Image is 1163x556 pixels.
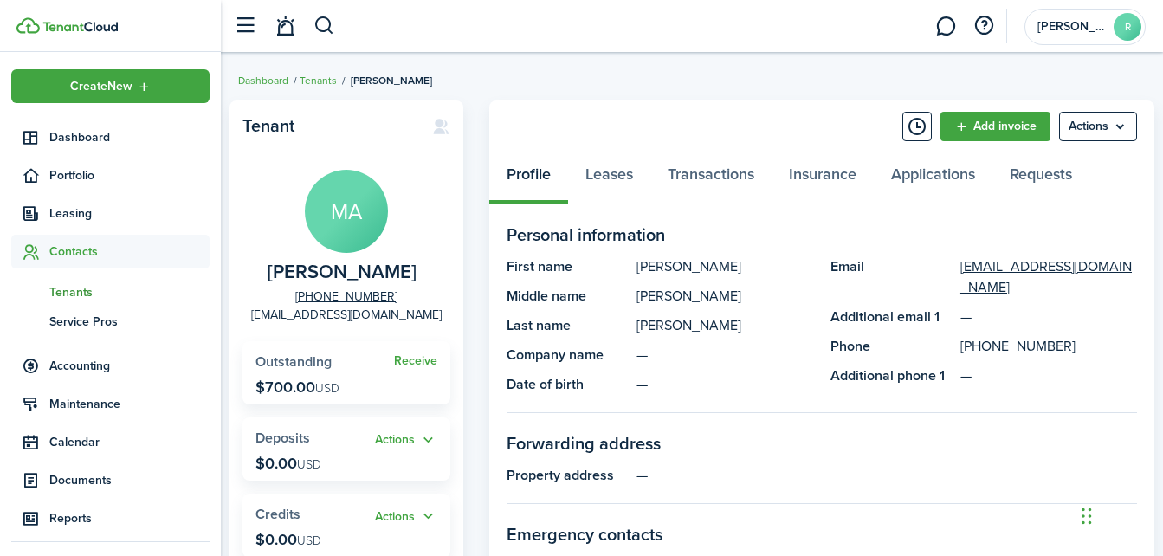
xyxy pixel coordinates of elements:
img: TenantCloud [16,17,40,34]
panel-main-title: Email [830,256,952,298]
a: Leases [568,152,650,204]
p: $0.00 [255,455,321,472]
span: USD [297,532,321,550]
span: Contacts [49,242,210,261]
a: Tenants [11,277,210,307]
a: Receive [394,354,437,368]
a: [EMAIL_ADDRESS][DOMAIN_NAME] [960,256,1137,298]
p: $700.00 [255,378,339,396]
menu-btn: Actions [1059,112,1137,141]
a: Applications [874,152,992,204]
panel-main-title: Middle name [507,286,628,307]
panel-main-title: Additional phone 1 [830,365,952,386]
button: Open menu [1059,112,1137,141]
a: [PHONE_NUMBER] [960,336,1076,357]
a: Notifications [268,4,301,48]
button: Search [313,11,335,41]
span: Accounting [49,357,210,375]
span: Create New [70,81,132,93]
panel-main-title: Tenant [242,116,415,136]
span: Reports [49,509,210,527]
a: Dashboard [11,120,210,154]
button: Open resource center [969,11,998,41]
panel-main-description: [PERSON_NAME] [636,286,813,307]
span: [PERSON_NAME] [351,73,432,88]
a: Transactions [650,152,772,204]
span: Service Pros [49,313,210,331]
span: Leasing [49,204,210,223]
a: Insurance [772,152,874,204]
span: Outstanding [255,352,332,372]
panel-main-section-title: Personal information [507,222,1137,248]
span: Maintenance [49,395,210,413]
panel-main-title: First name [507,256,628,277]
span: Dashboard [49,128,210,146]
span: Deposits [255,428,310,448]
button: Open menu [375,430,437,450]
panel-main-title: Property address [507,465,628,486]
span: USD [315,379,339,398]
a: Dashboard [238,73,288,88]
panel-main-title: Additional email 1 [830,307,952,327]
span: Miriam Ali [268,262,417,283]
p: $0.00 [255,531,321,548]
button: Open menu [11,69,210,103]
button: Open menu [375,507,437,527]
a: Messaging [929,4,962,48]
panel-main-title: Phone [830,336,952,357]
a: Tenants [300,73,337,88]
panel-main-section-title: Forwarding address [507,430,1137,456]
a: Reports [11,501,210,535]
button: Open sidebar [229,10,262,42]
span: Portfolio [49,166,210,184]
a: Service Pros [11,307,210,336]
iframe: Chat Widget [1076,473,1163,556]
panel-main-title: Date of birth [507,374,628,395]
panel-main-description: [PERSON_NAME] [636,315,813,336]
panel-main-description: — [636,465,1137,486]
span: Documents [49,471,210,489]
panel-main-description: [PERSON_NAME] [636,256,813,277]
div: Drag [1082,490,1092,542]
panel-main-title: Last name [507,315,628,336]
button: Actions [375,507,437,527]
a: [PHONE_NUMBER] [295,288,397,306]
button: Actions [375,430,437,450]
avatar-text: R [1114,13,1141,41]
span: Robert [1037,21,1107,33]
span: Calendar [49,433,210,451]
panel-main-description: — [636,345,813,365]
button: Timeline [902,112,932,141]
span: Credits [255,504,300,524]
panel-main-title: Company name [507,345,628,365]
a: Requests [992,152,1089,204]
a: Add invoice [940,112,1050,141]
span: USD [297,456,321,474]
panel-main-description: — [636,374,813,395]
a: [EMAIL_ADDRESS][DOMAIN_NAME] [251,306,442,324]
panel-main-section-title: Emergency contacts [507,521,1137,547]
avatar-text: MA [305,170,388,253]
img: TenantCloud [42,22,118,32]
span: Tenants [49,283,210,301]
